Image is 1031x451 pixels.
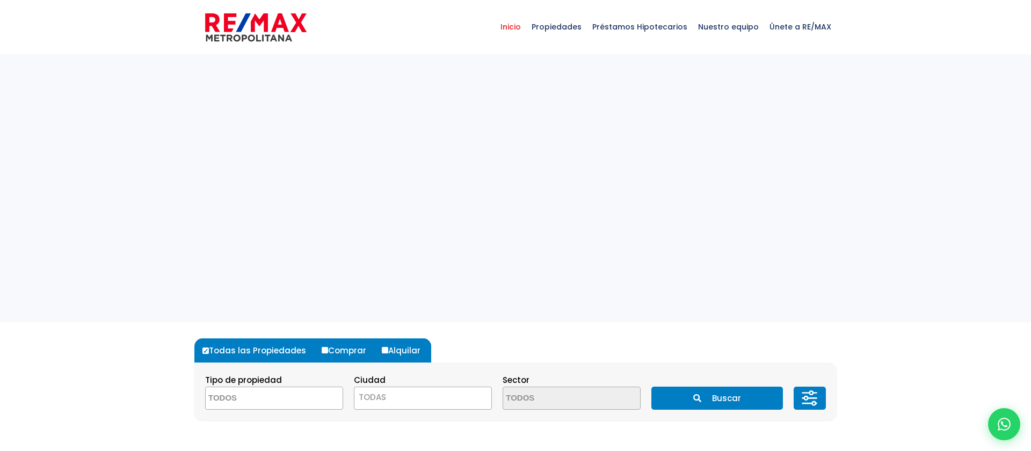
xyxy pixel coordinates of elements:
[354,390,491,405] span: TODAS
[205,374,282,386] span: Tipo de propiedad
[526,11,587,43] span: Propiedades
[379,338,431,363] label: Alquilar
[651,387,782,410] button: Buscar
[693,11,764,43] span: Nuestro equipo
[354,387,492,410] span: TODAS
[319,338,377,363] label: Comprar
[200,338,317,363] label: Todas las Propiedades
[587,11,693,43] span: Préstamos Hipotecarios
[503,374,529,386] span: Sector
[205,11,307,43] img: remax-metropolitana-logo
[382,347,388,353] input: Alquilar
[354,374,386,386] span: Ciudad
[764,11,837,43] span: Únete a RE/MAX
[495,11,526,43] span: Inicio
[206,387,310,410] textarea: Search
[202,348,209,354] input: Todas las Propiedades
[322,347,328,353] input: Comprar
[359,391,386,403] span: TODAS
[503,387,607,410] textarea: Search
